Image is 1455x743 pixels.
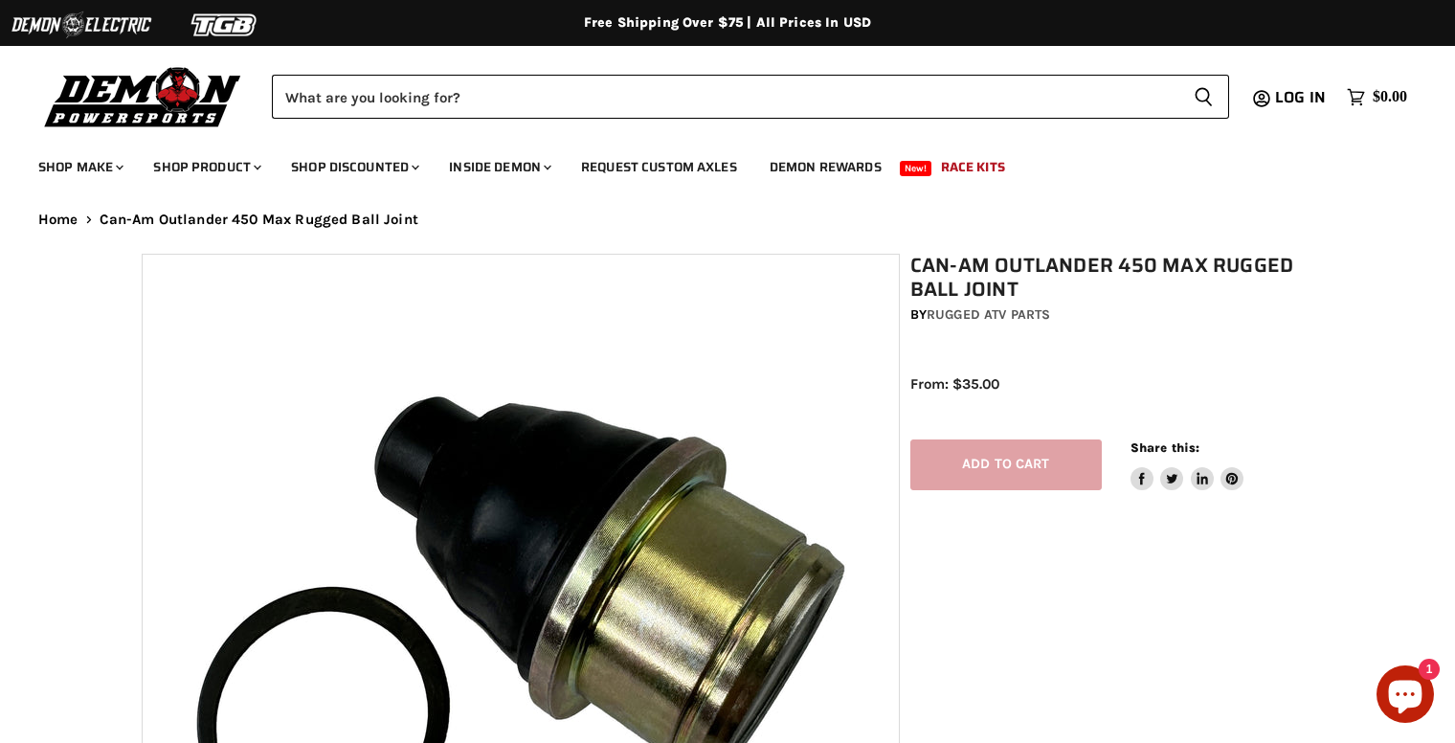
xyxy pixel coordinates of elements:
img: Demon Electric Logo 2 [10,7,153,43]
span: Log in [1275,85,1326,109]
span: $0.00 [1373,88,1407,106]
a: Inside Demon [435,147,563,187]
a: Shop Discounted [277,147,431,187]
a: Shop Make [24,147,135,187]
a: Rugged ATV Parts [927,306,1050,323]
span: Can-Am Outlander 450 Max Rugged Ball Joint [100,212,418,228]
a: Demon Rewards [755,147,896,187]
input: Search [272,75,1178,119]
button: Search [1178,75,1229,119]
span: From: $35.00 [910,375,999,393]
a: Shop Product [139,147,273,187]
a: Request Custom Axles [567,147,751,187]
a: Home [38,212,78,228]
a: $0.00 [1337,83,1417,111]
h1: Can-Am Outlander 450 Max Rugged Ball Joint [910,254,1324,302]
span: Share this: [1130,440,1199,455]
img: Demon Powersports [38,62,248,130]
span: New! [900,161,932,176]
img: TGB Logo 2 [153,7,297,43]
aside: Share this: [1130,439,1244,490]
a: Race Kits [927,147,1019,187]
ul: Main menu [24,140,1402,187]
div: by [910,304,1324,326]
form: Product [272,75,1229,119]
inbox-online-store-chat: Shopify online store chat [1371,665,1440,728]
a: Log in [1266,89,1337,106]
